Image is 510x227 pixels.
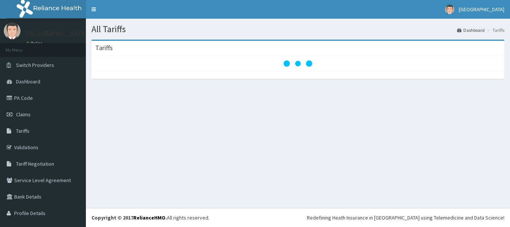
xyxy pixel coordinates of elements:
[283,49,313,79] svg: audio-loading
[16,128,29,134] span: Tariffs
[95,45,113,51] h3: Tariffs
[133,214,165,221] a: RelianceHMO
[26,30,88,37] p: [GEOGRAPHIC_DATA]
[16,160,54,167] span: Tariff Negotiation
[4,22,21,39] img: User Image
[457,27,485,33] a: Dashboard
[459,6,504,13] span: [GEOGRAPHIC_DATA]
[91,214,167,221] strong: Copyright © 2017 .
[16,78,40,85] span: Dashboard
[16,111,31,118] span: Claims
[86,208,510,227] footer: All rights reserved.
[307,214,504,221] div: Redefining Heath Insurance in [GEOGRAPHIC_DATA] using Telemedicine and Data Science!
[91,24,504,34] h1: All Tariffs
[445,5,454,14] img: User Image
[16,62,54,68] span: Switch Providers
[485,27,504,33] li: Tariffs
[26,41,44,46] a: Online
